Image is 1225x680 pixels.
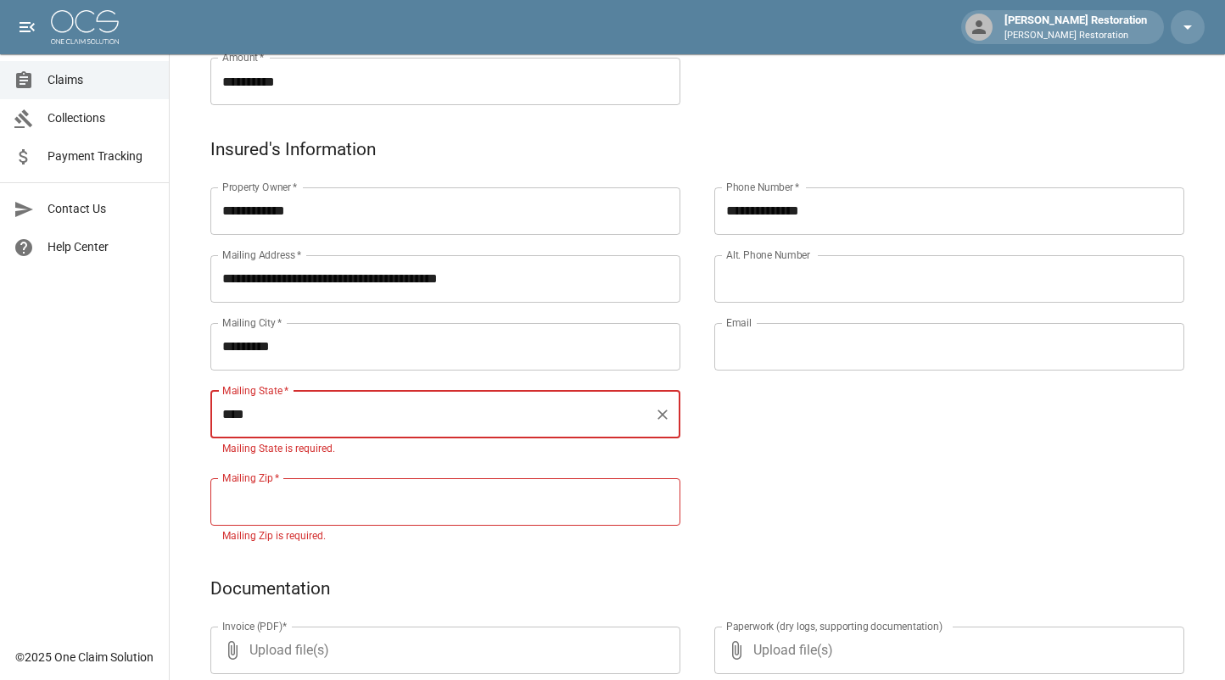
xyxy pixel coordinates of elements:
span: Upload file(s) [753,627,1138,674]
p: [PERSON_NAME] Restoration [1004,29,1147,43]
span: Help Center [48,238,155,256]
div: © 2025 One Claim Solution [15,649,154,666]
label: Email [726,315,752,330]
span: Upload file(s) [249,627,635,674]
img: ocs-logo-white-transparent.png [51,10,119,44]
label: Mailing Address [222,248,301,262]
span: Payment Tracking [48,148,155,165]
label: Alt. Phone Number [726,248,810,262]
label: Property Owner [222,180,298,194]
label: Mailing Zip [222,471,280,485]
span: Collections [48,109,155,127]
span: Contact Us [48,200,155,218]
p: Mailing Zip is required. [222,528,668,545]
div: [PERSON_NAME] Restoration [998,12,1154,42]
label: Amount [222,50,265,64]
button: Clear [651,403,674,426]
button: open drawer [10,10,44,44]
span: Claims [48,71,155,89]
label: Mailing City [222,315,282,330]
label: Paperwork (dry logs, supporting documentation) [726,619,943,633]
p: Mailing State is required. [222,441,668,458]
label: Invoice (PDF)* [222,619,288,633]
label: Phone Number [726,180,799,194]
label: Mailing State [222,383,288,398]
